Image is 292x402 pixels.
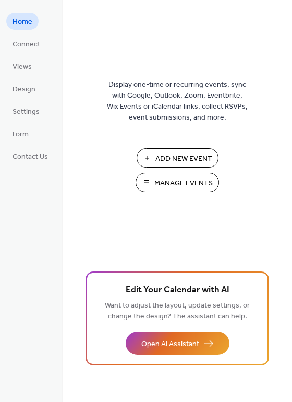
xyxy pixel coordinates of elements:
button: Manage Events [136,173,219,192]
a: Settings [6,102,46,120]
a: Form [6,125,35,142]
span: Display one-time or recurring events, sync with Google, Outlook, Zoom, Eventbrite, Wix Events or ... [107,79,248,123]
span: Want to adjust the layout, update settings, or change the design? The assistant can help. [105,299,250,324]
span: Settings [13,107,40,117]
span: Form [13,129,29,140]
span: Views [13,62,32,73]
span: Contact Us [13,151,48,162]
a: Design [6,80,42,97]
span: Edit Your Calendar with AI [126,283,229,298]
span: Add New Event [155,153,212,164]
a: Contact Us [6,147,54,164]
span: Home [13,17,32,28]
span: Manage Events [154,178,213,189]
button: Add New Event [137,148,218,168]
span: Connect [13,39,40,50]
span: Design [13,84,35,95]
span: Open AI Assistant [141,339,199,350]
a: Home [6,13,39,30]
button: Open AI Assistant [126,332,229,355]
a: Views [6,57,38,75]
a: Connect [6,35,46,52]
